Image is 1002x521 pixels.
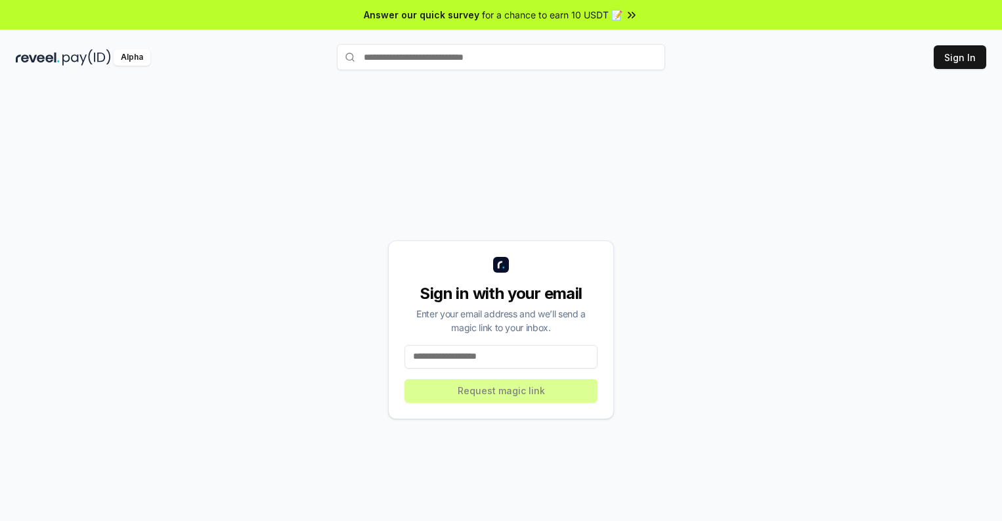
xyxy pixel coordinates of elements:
[364,8,479,22] span: Answer our quick survey
[16,49,60,66] img: reveel_dark
[404,283,598,304] div: Sign in with your email
[62,49,111,66] img: pay_id
[404,307,598,334] div: Enter your email address and we’ll send a magic link to your inbox.
[934,45,986,69] button: Sign In
[114,49,150,66] div: Alpha
[482,8,622,22] span: for a chance to earn 10 USDT 📝
[493,257,509,273] img: logo_small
